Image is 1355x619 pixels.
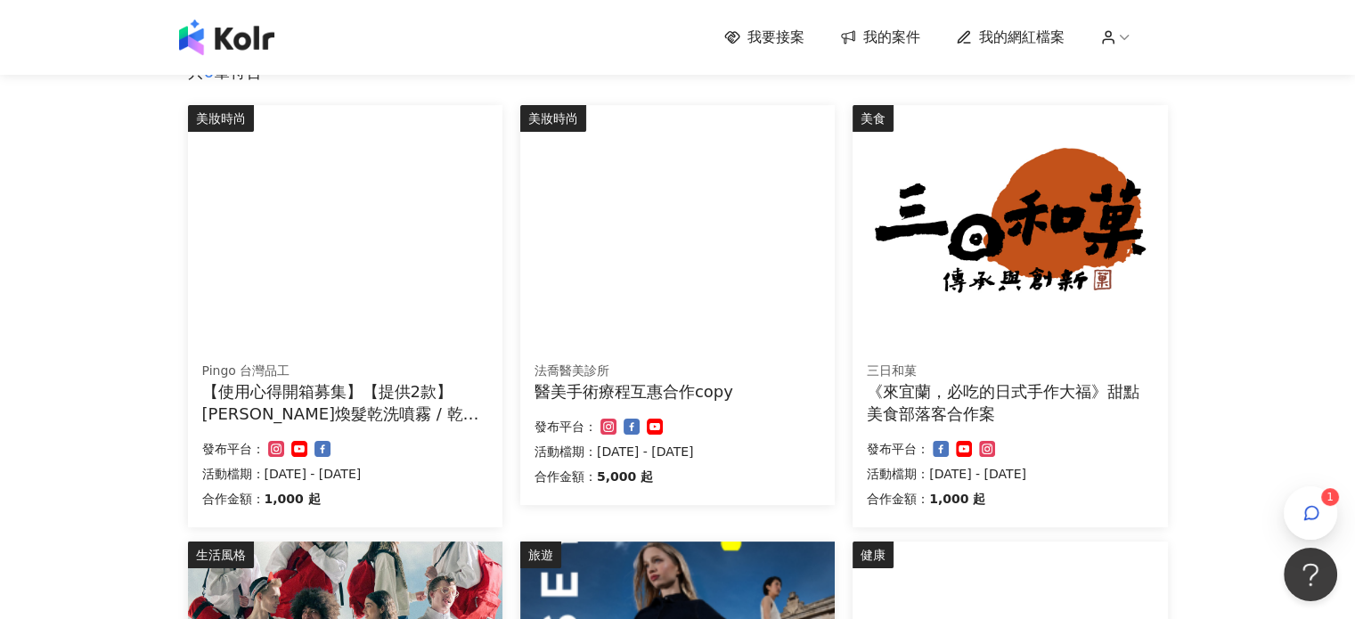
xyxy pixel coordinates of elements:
p: 發布平台： [867,438,929,460]
p: 活動檔期：[DATE] - [DATE] [867,463,1153,485]
p: 活動檔期：[DATE] - [DATE] [535,441,820,462]
div: 生活風格 [188,542,254,568]
p: 合作金額： [867,488,929,509]
div: 【使用心得開箱募集】【提供2款】[PERSON_NAME]煥髮乾洗噴霧 / 乾洗髮 [202,380,488,425]
iframe: Help Scout Beacon - Open [1284,548,1337,601]
div: 旅遊 [520,542,561,568]
div: 健康 [853,542,894,568]
img: logo [179,20,274,55]
p: 發布平台： [202,438,265,460]
span: 我的案件 [863,28,920,47]
p: 1,000 起 [265,488,321,509]
div: 法喬醫美診所 [535,362,820,380]
a: 我的案件 [840,28,920,47]
img: Pingo Nabi 清香煥髮乾洗噴霧 / 乾洗髮 [188,105,502,341]
sup: 1 [1321,488,1339,506]
div: 醫美手術療程互惠合作copy [535,380,820,403]
p: 5,000 起 [597,466,653,487]
div: 美妝時尚 [520,105,586,132]
span: 1 [1326,491,1334,503]
span: 我要接案 [747,28,804,47]
p: 合作金額： [202,488,265,509]
div: 三日和菓 [867,362,1153,380]
a: 我要接案 [724,28,804,47]
button: 1 [1284,486,1337,540]
div: 美妝時尚 [188,105,254,132]
div: 《來宜蘭，必吃的日式手作大福》甜點美食部落客合作案 [867,380,1153,425]
img: 三日和菓｜手作大福甜點體驗 × 宜蘭在地散策推薦 [853,105,1167,341]
p: 活動檔期：[DATE] - [DATE] [202,463,488,485]
img: 眼袋、隆鼻、隆乳、抽脂、墊下巴 [520,105,835,341]
div: 美食 [853,105,894,132]
div: Pingo 台灣品工 [202,362,488,380]
p: 合作金額： [535,466,597,487]
p: 1,000 起 [929,488,985,509]
span: 我的網紅檔案 [979,28,1065,47]
a: 我的網紅檔案 [956,28,1065,47]
p: 發布平台： [535,416,597,437]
